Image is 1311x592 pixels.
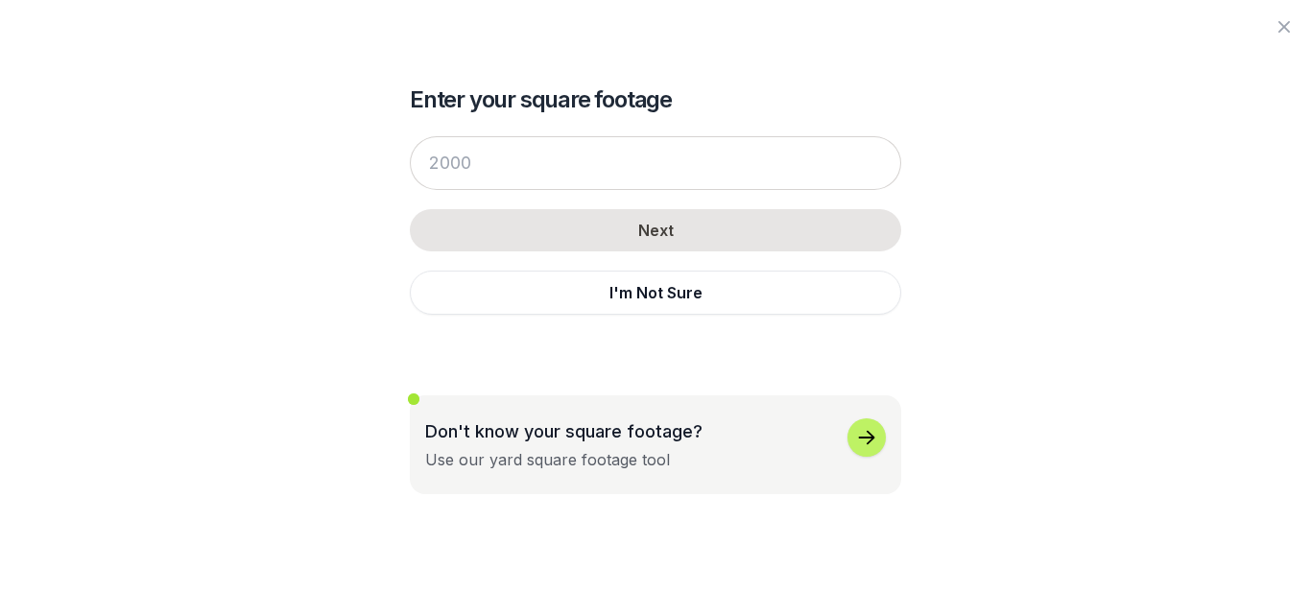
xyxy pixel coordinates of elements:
[410,395,901,494] button: Don't know your square footage?Use our yard square footage tool
[425,448,670,471] div: Use our yard square footage tool
[410,84,901,115] h2: Enter your square footage
[425,418,703,444] p: Don't know your square footage?
[410,209,901,251] button: Next
[410,271,901,315] button: I'm Not Sure
[410,136,901,190] input: 2000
